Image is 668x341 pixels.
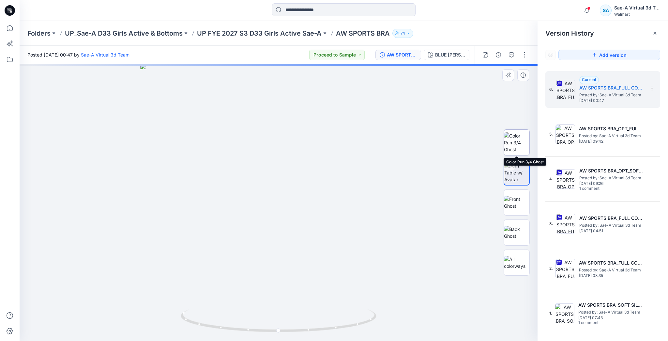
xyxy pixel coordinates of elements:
img: Color Run 3/4 Ghost [504,132,529,153]
h5: AW SPORTS BRA_OPT_SOFT SILVER [579,167,645,175]
button: AW SPORTS BRA_FULL COLORWAYS [375,50,421,60]
h5: AW SPORTS BRA_SOFT SILVER [578,301,644,309]
span: 5. [549,131,553,137]
button: Add version [558,50,660,60]
div: BLUE [PERSON_NAME] [435,51,465,58]
span: [DATE] 09:26 [579,181,645,186]
span: [DATE] 04:51 [579,229,645,233]
span: 4. [549,176,553,182]
span: Posted by: Sae-A Virtual 3d Team [579,267,644,273]
div: Walmart [614,12,660,17]
a: Sae-A Virtual 3d Team [81,52,129,57]
img: AW SPORTS BRA_OPT_SOFT SILVER [556,169,575,189]
img: AW SPORTS BRA_SOFT SILVER [555,303,574,323]
span: Current [582,77,596,82]
div: AW SPORTS BRA_FULL COLORWAYS [387,51,417,58]
span: [DATE] 07:43 [578,316,644,320]
span: 3. [549,221,553,227]
button: Close [652,31,658,36]
span: 2. [549,266,553,271]
img: All colorways [504,256,529,269]
span: [DATE] 09:42 [579,139,644,144]
span: Posted by: Sae-A Virtual 3d Team [578,309,644,316]
span: Posted by: Sae-A Virtual 3d Team [579,222,645,229]
a: UP_Sae-A D33 Girls Active & Bottoms [65,29,183,38]
button: Show Hidden Versions [545,50,556,60]
p: AW SPORTS BRA [336,29,390,38]
span: [DATE] 00:47 [579,98,645,103]
div: Sae-A Virtual 3d Team [614,4,660,12]
span: 1 comment [579,186,625,191]
a: Folders [27,29,51,38]
a: UP FYE 2027 S3 D33 Girls Active Sae-A [197,29,322,38]
span: 6. [549,87,553,92]
button: 74 [392,29,413,38]
img: Back Ghost [504,226,529,239]
span: Posted [DATE] 00:47 by [27,51,129,58]
span: [DATE] 08:35 [579,273,644,278]
h5: AW SPORTS BRA_FULL COLORWAYS [579,214,645,222]
img: Turn Table w/ Avatar [504,162,529,183]
button: Details [493,50,504,60]
div: SA [600,5,612,16]
span: 1. [549,310,552,316]
span: 1 comment [578,320,624,326]
p: 74 [401,30,405,37]
img: AW SPORTS BRA_FULL COLORWAYS [556,214,575,234]
img: Front Ghost [504,196,529,209]
span: Posted by: Sae-A Virtual 3d Team [579,133,644,139]
img: AW SPORTS BRA_FULL COLORWAYS [555,259,575,278]
button: BLUE [PERSON_NAME] [424,50,469,60]
img: AW SPORTS BRA_FULL COLORWAYS [556,80,575,99]
img: AW SPORTS BRA_OPT_FULL COLORWAYS [555,124,575,144]
h5: AW SPORTS BRA_FULL COLORWAYS [579,84,645,92]
span: Version History [545,29,594,37]
h5: AW SPORTS BRA_FULL COLORWAYS [579,259,644,267]
span: Posted by: Sae-A Virtual 3d Team [579,175,645,181]
span: Posted by: Sae-A Virtual 3d Team [579,92,645,98]
h5: AW SPORTS BRA_OPT_FULL COLORWAYS [579,125,644,133]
